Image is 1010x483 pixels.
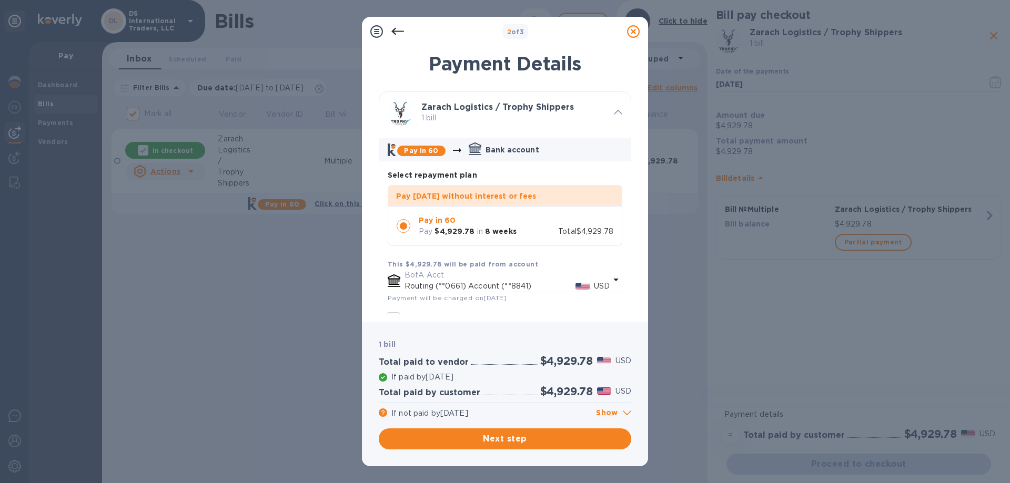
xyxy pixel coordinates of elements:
b: $4,929.78 [435,227,474,235]
b: 1 bill [379,340,396,348]
p: BofA Acct [405,270,610,281]
b: Pay in 60 [419,216,456,224]
b: Zarach Logistics / Trophy Shippers [421,102,574,112]
img: USD [597,387,611,395]
p: Total $4,929.78 [558,226,613,237]
p: Make this my preferred way to pay [405,313,533,324]
p: 1 bill [421,112,605,124]
span: 2 [507,28,511,36]
p: in [477,226,483,237]
span: Next step [387,433,623,445]
b: This $4,929.78 will be paid from account [388,260,538,268]
p: USD [594,281,610,292]
p: If paid by [DATE] [391,372,631,383]
b: of 3 [507,28,524,36]
p: Show [596,407,631,420]
p: Pay [419,226,432,237]
p: USD [615,386,631,397]
b: 8 weeks [485,227,517,235]
p: If not paid by [DATE] [391,408,592,419]
div: Zarach Logistics / Trophy Shippers 1 bill [379,92,631,134]
h3: Total paid to vendor [379,357,469,367]
button: Next step [379,428,631,449]
h2: $4,929.78 [540,385,593,398]
span: Payment will be charged on [DATE] [388,294,507,302]
h2: $4,929.78 [540,354,593,367]
img: USD [575,283,590,290]
b: Select repayment plan [388,171,477,179]
img: USD [597,357,611,364]
b: Pay [DATE] without interest or fees [396,192,537,200]
b: Pay in 60 [404,147,438,155]
p: Bank account [486,145,539,155]
h1: Payment Details [379,53,631,75]
p: Routing (**0661) Account (**8841) [405,281,575,292]
p: USD [615,355,631,366]
h3: Total paid by customer [379,388,480,398]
